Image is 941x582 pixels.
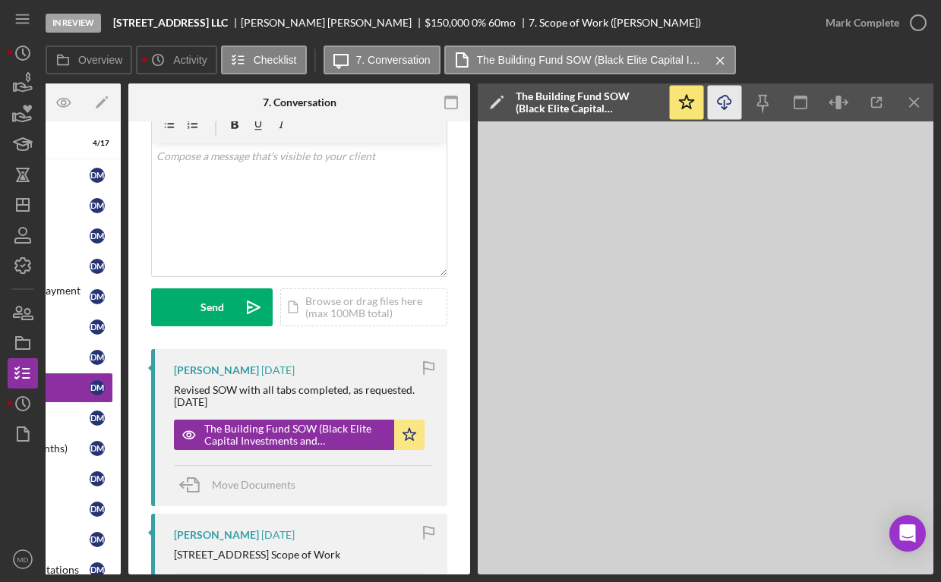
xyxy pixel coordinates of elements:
div: 0 % [472,17,486,29]
div: D M [90,319,105,335]
div: D M [90,411,105,426]
span: $150,000 [425,16,469,29]
div: The Building Fund SOW (Black Elite Capital Investments and [STREET_ADDRESS] and [DATE]).xlsx [204,423,387,447]
time: 2025-07-15 03:57 [261,529,295,541]
span: Move Documents [212,478,295,491]
button: MD [8,544,38,574]
label: Activity [173,54,207,66]
div: D M [90,441,105,456]
div: D M [90,471,105,486]
label: Checklist [254,54,297,66]
button: Checklist [221,46,307,74]
div: D M [90,198,105,213]
div: Mark Complete [826,8,899,38]
div: D M [90,228,105,244]
div: D M [90,380,105,395]
div: [STREET_ADDRESS] Scope of Work [174,549,340,561]
div: [PERSON_NAME] [174,364,259,376]
div: D M [90,562,105,577]
div: Send [201,288,224,326]
button: Activity [136,46,216,74]
iframe: Document Preview [478,121,933,574]
div: 4 / 17 [82,139,109,148]
label: Overview [78,54,122,66]
div: [PERSON_NAME] [PERSON_NAME] [241,17,425,29]
div: D M [90,289,105,304]
time: 2025-08-07 06:04 [261,364,295,376]
text: MD [17,555,29,564]
div: D M [90,502,105,517]
div: 7. Scope of Work ([PERSON_NAME]) [529,17,701,29]
button: Send [151,288,273,326]
div: Revised SOW with all tabs completed, as requested. [DATE] [174,384,432,408]
div: Open Intercom Messenger [889,515,926,552]
div: 7. Conversation [263,96,336,109]
button: The Building Fund SOW (Black Elite Capital Investments and [STREET_ADDRESS] and [DATE]).xlsx [444,46,736,74]
label: The Building Fund SOW (Black Elite Capital Investments and [STREET_ADDRESS] and [DATE]).xlsx [477,54,705,66]
div: D M [90,168,105,183]
div: In Review [46,14,101,33]
div: D M [90,259,105,274]
button: 7. Conversation [324,46,441,74]
button: Move Documents [174,466,311,504]
div: D M [90,350,105,365]
div: [PERSON_NAME] [174,529,259,541]
button: Overview [46,46,132,74]
button: The Building Fund SOW (Black Elite Capital Investments and [STREET_ADDRESS] and [DATE]).xlsx [174,420,425,450]
b: [STREET_ADDRESS] LLC [113,17,228,29]
div: D M [90,532,105,547]
button: Mark Complete [810,8,933,38]
div: The Building Fund SOW (Black Elite Capital Investments and [STREET_ADDRESS] and [DATE]).xlsx [516,90,660,115]
label: 7. Conversation [356,54,431,66]
div: 60 mo [488,17,516,29]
